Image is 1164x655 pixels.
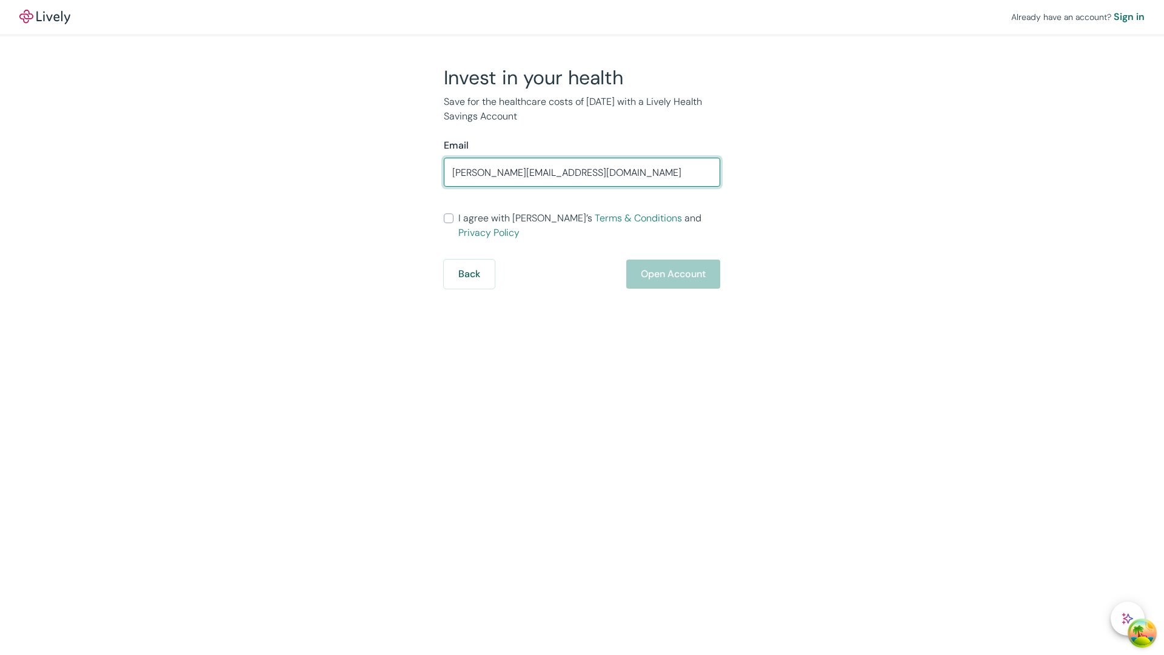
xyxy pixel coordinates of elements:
[1130,621,1154,645] button: Open Tanstack query devtools
[444,260,495,289] button: Back
[444,65,720,90] h2: Invest in your health
[444,95,720,124] p: Save for the healthcare costs of [DATE] with a Lively Health Savings Account
[1011,10,1145,24] div: Already have an account?
[595,212,682,224] a: Terms & Conditions
[19,10,70,24] a: LivelyLively
[444,138,469,153] label: Email
[458,226,520,239] a: Privacy Policy
[1122,613,1134,625] svg: Lively AI Assistant
[458,211,720,240] span: I agree with [PERSON_NAME]’s and
[1111,602,1145,636] button: chat
[1114,10,1145,24] a: Sign in
[19,10,70,24] img: Lively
